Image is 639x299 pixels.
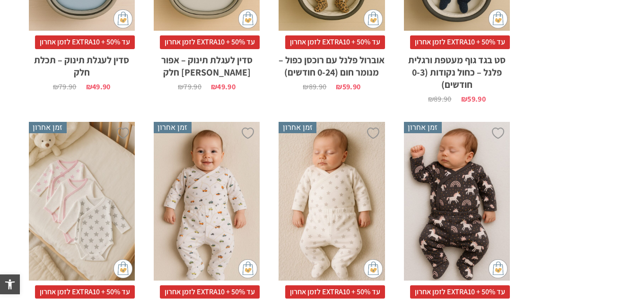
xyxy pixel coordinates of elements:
span: עד 50% + EXTRA10 לזמן אחרון [35,35,135,49]
bdi: 59.90 [336,82,360,92]
span: ₪ [86,82,92,92]
span: עד 50% + EXTRA10 לזמן אחרון [160,285,260,299]
h2: סדין לעגלת תינוק – אפור [PERSON_NAME] חלק [154,49,260,78]
span: עד 50% + EXTRA10 לזמן אחרון [285,35,385,49]
bdi: 79.90 [178,82,201,92]
h2: אוברול פלנל עם רוכסן כפול – מנומר חום (0-24 חודשים) [279,49,385,78]
span: ₪ [428,94,434,104]
img: cat-mini-atc.png [114,9,132,28]
span: עד 50% + EXTRA10 לזמן אחרון [410,285,510,299]
span: ₪ [461,94,467,104]
bdi: 59.90 [461,94,486,104]
h2: סדין לעגלת תינוק – תכלת חלק [29,49,135,78]
span: ₪ [211,82,217,92]
bdi: 49.90 [86,82,111,92]
span: ₪ [53,82,59,92]
span: זמן אחרון [279,122,316,133]
img: cat-mini-atc.png [489,9,508,28]
bdi: 79.90 [53,82,77,92]
span: ₪ [336,82,342,92]
h2: סט בגד גוף מעטפת ורגלית פלנל – כחול נקודות (0-3 חודשים) [404,49,510,91]
bdi: 89.90 [303,82,326,92]
img: cat-mini-atc.png [364,9,383,28]
bdi: 49.90 [211,82,236,92]
img: cat-mini-atc.png [238,259,257,278]
span: עד 50% + EXTRA10 לזמן אחרון [410,35,510,49]
img: cat-mini-atc.png [114,259,132,278]
span: עד 50% + EXTRA10 לזמן אחרון [285,285,385,299]
img: cat-mini-atc.png [364,259,383,278]
span: ₪ [178,82,184,92]
span: זמן אחרון [404,122,442,133]
img: cat-mini-atc.png [489,259,508,278]
bdi: 89.90 [428,94,452,104]
span: עד 50% + EXTRA10 לזמן אחרון [160,35,260,49]
span: עד 50% + EXTRA10 לזמן אחרון [35,285,135,299]
span: ₪ [303,82,308,92]
span: זמן אחרון [154,122,192,133]
span: זמן אחרון [29,122,67,133]
img: cat-mini-atc.png [238,9,257,28]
